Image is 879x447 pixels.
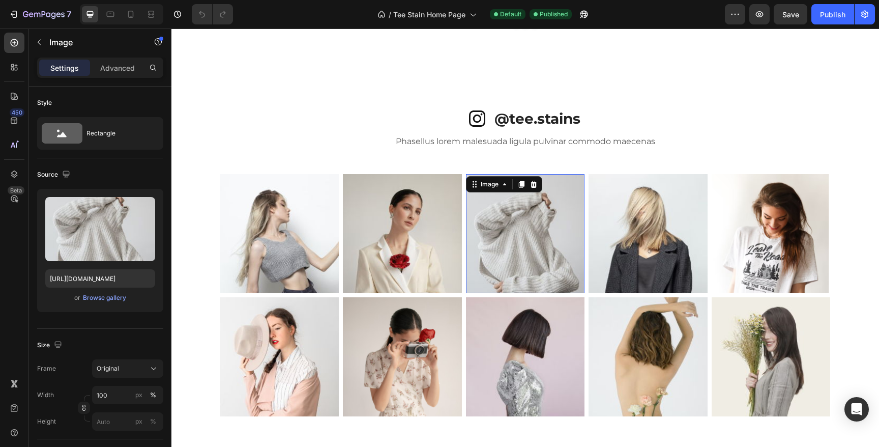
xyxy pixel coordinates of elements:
[147,389,159,401] button: px
[8,186,24,194] div: Beta
[782,10,799,19] span: Save
[86,122,149,145] div: Rectangle
[37,364,56,373] label: Frame
[49,36,136,48] p: Image
[82,293,127,303] button: Browse gallery
[37,417,56,426] label: Height
[500,10,521,19] span: Default
[171,29,879,447] iframe: To enrich screen reader interactions, please activate Accessibility in Grammarly extension settings
[50,106,658,121] p: Phasellus lorem malesuada ligula pulvinar commodo maecenas
[92,359,163,378] button: Original
[83,293,126,302] div: Browse gallery
[135,390,142,400] div: px
[100,63,135,73] p: Advanced
[45,269,155,288] input: https://example.com/image.jpg
[37,339,64,352] div: Size
[50,63,79,73] p: Settings
[74,292,80,304] span: or
[37,390,54,400] label: Width
[307,151,329,160] div: Image
[133,415,145,428] button: %
[322,80,410,100] h2: @tee.stains
[150,417,156,426] div: %
[192,4,233,24] div: Undo/Redo
[774,4,807,24] button: Save
[393,9,465,20] span: Tee Stain Home Page
[37,98,52,107] div: Style
[540,10,568,19] span: Published
[389,9,391,20] span: /
[4,4,76,24] button: 7
[10,108,24,117] div: 450
[133,389,145,401] button: %
[844,397,869,422] div: Open Intercom Messenger
[820,9,845,20] div: Publish
[97,364,119,373] span: Original
[37,168,72,182] div: Source
[92,386,163,404] input: px%
[135,417,142,426] div: px
[67,8,71,20] p: 7
[45,197,155,261] img: preview-image
[811,4,854,24] button: Publish
[147,415,159,428] button: px
[150,390,156,400] div: %
[92,412,163,431] input: px%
